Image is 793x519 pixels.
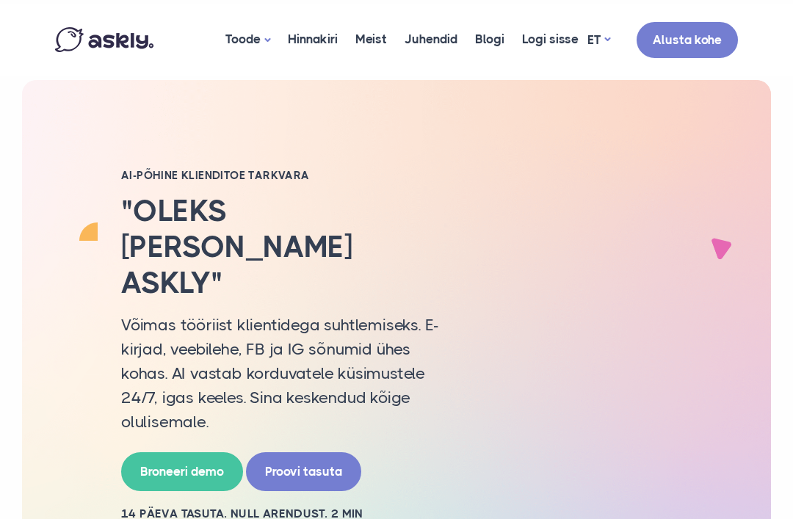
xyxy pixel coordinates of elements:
[466,4,513,75] a: Blogi
[396,4,466,75] a: Juhendid
[347,4,396,75] a: Meist
[513,4,587,75] a: Logi sisse
[121,313,452,434] p: Võimas tööriist klientidega suhtlemiseks. E-kirjad, veebilehe, FB ja IG sõnumid ühes kohas. AI va...
[217,4,279,76] a: Toode
[246,452,361,491] a: Proovi tasuta
[121,168,452,183] h2: AI-PÕHINE KLIENDITOE TARKVARA
[279,4,347,75] a: Hinnakiri
[121,452,243,491] a: Broneeri demo
[121,194,452,302] h2: "Oleks [PERSON_NAME] Askly"
[637,22,738,58] a: Alusta kohe
[55,27,153,52] img: Askly
[587,29,610,51] a: ET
